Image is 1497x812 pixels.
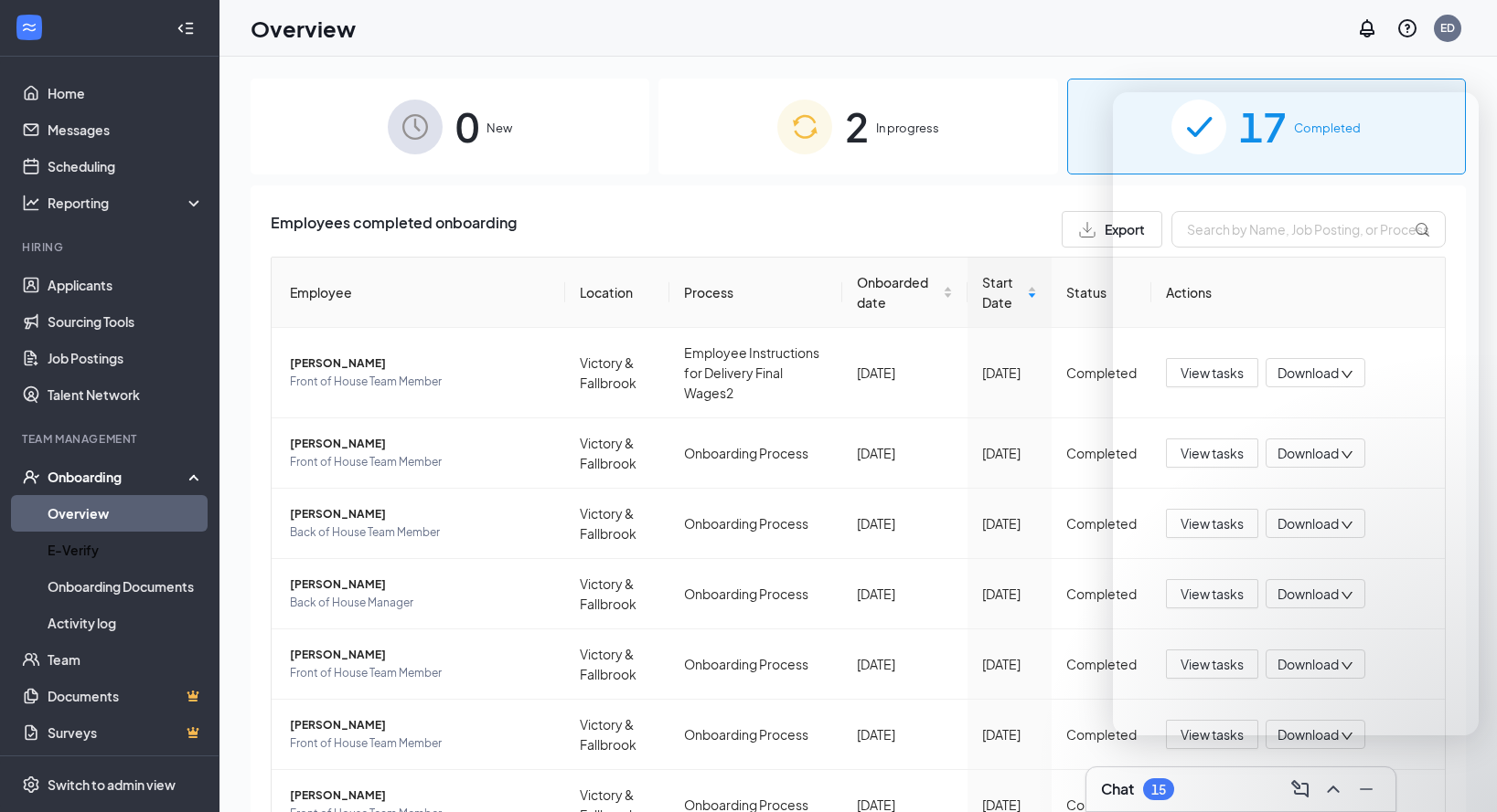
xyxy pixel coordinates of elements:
[271,211,517,248] span: Employees completed onboarding
[1435,750,1479,794] iframe: Intercom live chat
[22,239,200,255] div: Hiring
[48,148,204,185] a: Scheduling
[48,714,204,751] a: SurveysCrown
[857,724,952,744] div: [DATE]
[48,376,204,413] a: Talent Network
[669,258,842,328] th: Process
[1319,775,1348,804] button: ChevronUp
[48,340,204,376] a: Job Postings
[1062,211,1162,248] button: Export
[565,258,669,328] th: Location
[22,431,200,447] div: Team Management
[251,13,356,44] h1: Overview
[1355,778,1377,800] svg: Minimize
[1066,584,1137,604] div: Completed
[290,505,551,523] span: [PERSON_NAME]
[857,584,952,604] div: [DATE]
[1440,20,1455,36] div: ED
[857,272,938,312] span: Onboarded date
[176,19,195,37] svg: Collapse
[982,363,1038,383] div: [DATE]
[565,418,669,489] td: Victory & Fallbrook
[1101,779,1134,799] h3: Chat
[48,678,204,714] a: DocumentsCrown
[857,513,952,533] div: [DATE]
[565,559,669,629] td: Victory & Fallbrook
[290,594,551,612] span: Back of House Manager
[290,373,551,391] span: Front of House Team Member
[1066,654,1137,674] div: Completed
[290,734,551,753] span: Front of House Team Member
[1066,724,1137,744] div: Completed
[487,119,512,137] span: New
[565,328,669,418] td: Victory & Fallbrook
[669,418,842,489] td: Onboarding Process
[982,513,1038,533] div: [DATE]
[1289,778,1311,800] svg: ComposeMessage
[565,489,669,559] td: Victory & Fallbrook
[48,641,204,678] a: Team
[1066,363,1137,383] div: Completed
[48,303,204,340] a: Sourcing Tools
[48,775,176,794] div: Switch to admin view
[48,194,205,212] div: Reporting
[565,629,669,700] td: Victory & Fallbrook
[845,95,869,158] span: 2
[982,272,1024,312] span: Start Date
[982,654,1038,674] div: [DATE]
[22,775,40,794] svg: Settings
[290,664,551,682] span: Front of House Team Member
[857,654,952,674] div: [DATE]
[48,605,204,641] a: Activity log
[982,443,1038,463] div: [DATE]
[857,443,952,463] div: [DATE]
[48,495,204,532] a: Overview
[1105,223,1145,236] span: Export
[842,258,967,328] th: Onboarded date
[1322,778,1344,800] svg: ChevronUp
[669,700,842,770] td: Onboarding Process
[272,258,565,328] th: Employee
[1356,17,1378,39] svg: Notifications
[22,468,40,486] svg: UserCheck
[876,119,939,137] span: In progress
[290,453,551,471] span: Front of House Team Member
[48,468,188,486] div: Onboarding
[48,532,204,568] a: E-Verify
[1066,443,1137,463] div: Completed
[1341,730,1353,743] span: down
[48,111,204,148] a: Messages
[1151,782,1166,797] div: 15
[290,575,551,594] span: [PERSON_NAME]
[290,786,551,805] span: [PERSON_NAME]
[290,646,551,664] span: [PERSON_NAME]
[290,716,551,734] span: [PERSON_NAME]
[1066,513,1137,533] div: Completed
[669,559,842,629] td: Onboarding Process
[669,629,842,700] td: Onboarding Process
[1396,17,1418,39] svg: QuestionInfo
[1286,775,1315,804] button: ComposeMessage
[1052,258,1151,328] th: Status
[455,95,479,158] span: 0
[290,523,551,542] span: Back of House Team Member
[48,267,204,303] a: Applicants
[669,328,842,418] td: Employee Instructions for Delivery Final Wages2
[565,700,669,770] td: Victory & Fallbrook
[669,489,842,559] td: Onboarding Process
[1113,92,1479,735] iframe: Intercom live chat
[857,363,952,383] div: [DATE]
[290,435,551,453] span: [PERSON_NAME]
[22,194,40,212] svg: Analysis
[48,568,204,605] a: Onboarding Documents
[290,354,551,373] span: [PERSON_NAME]
[48,75,204,111] a: Home
[1352,775,1381,804] button: Minimize
[20,18,38,37] svg: WorkstreamLogo
[982,584,1038,604] div: [DATE]
[982,724,1038,744] div: [DATE]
